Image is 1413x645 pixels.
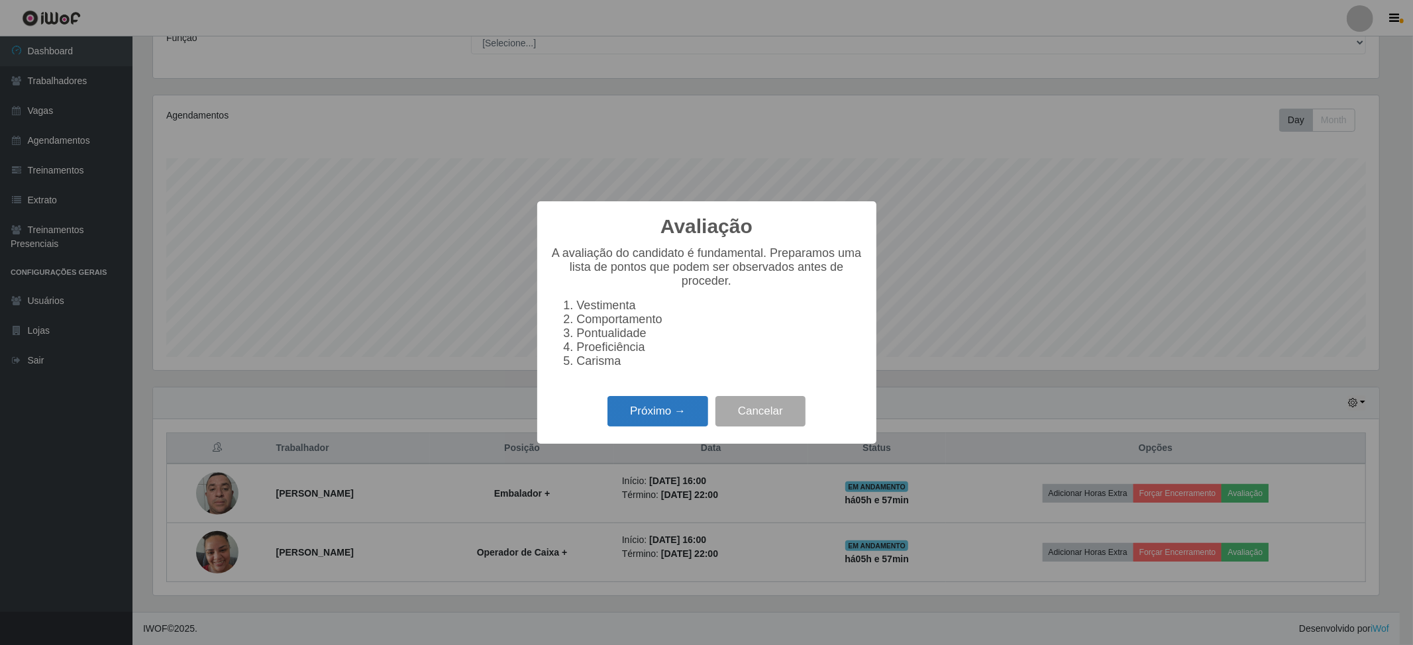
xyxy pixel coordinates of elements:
[577,299,863,313] li: Vestimenta
[607,396,708,427] button: Próximo →
[577,326,863,340] li: Pontualidade
[660,215,753,238] h2: Avaliação
[577,354,863,368] li: Carisma
[550,246,863,288] p: A avaliação do candidato é fundamental. Preparamos uma lista de pontos que podem ser observados a...
[715,396,806,427] button: Cancelar
[577,340,863,354] li: Proeficiência
[577,313,863,326] li: Comportamento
